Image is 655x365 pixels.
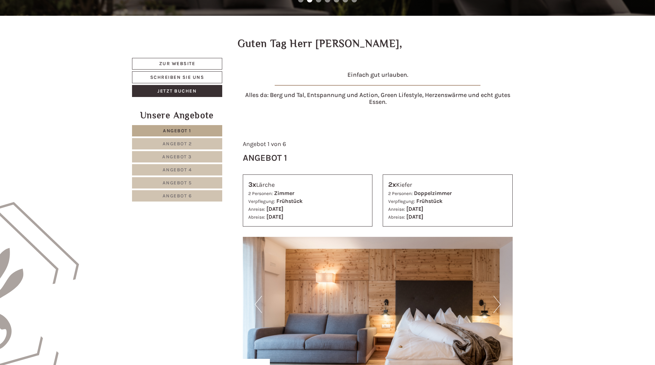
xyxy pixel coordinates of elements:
[5,19,115,39] div: Guten Tag, wie können wir Ihnen helfen?
[266,206,283,212] b: [DATE]
[248,199,275,204] small: Verpflegung:
[266,214,283,220] b: [DATE]
[276,198,302,204] b: Frühstück
[406,206,423,212] b: [DATE]
[123,5,147,17] div: [DATE]
[163,128,191,134] span: Angebot 1
[388,207,405,212] small: Anreise:
[406,214,423,220] b: [DATE]
[163,193,192,199] span: Angebot 6
[163,167,192,173] span: Angebot 4
[388,180,507,190] div: Kiefer
[274,190,294,196] b: Zimmer
[248,180,367,190] div: Lärche
[132,58,222,70] a: Zur Website
[275,85,480,86] img: image
[416,198,442,204] b: Frühstück
[243,92,513,106] h4: Alles da: Berg und Tal, Entspannung und Action, Green Lifestyle, Herzenswärme und echt gutes Essen.
[132,71,222,83] a: Schreiben Sie uns
[414,190,452,196] b: Doppelzimmer
[493,296,501,313] button: Next
[132,109,222,122] div: Unsere Angebote
[163,180,192,186] span: Angebot 5
[248,215,265,220] small: Abreise:
[163,141,192,147] span: Angebot 2
[162,154,192,160] span: Angebot 3
[388,181,396,188] b: 2x
[10,20,111,25] div: Hotel B&B Feldmessner
[255,296,262,313] button: Previous
[248,191,273,196] small: 2 Personen:
[388,191,413,196] small: 2 Personen:
[226,181,270,193] button: Senden
[243,140,286,148] span: Angebot 1 von 6
[10,33,111,38] small: 16:10
[238,38,403,49] h1: Guten Tag Herr [PERSON_NAME],
[388,199,415,204] small: Verpflegung:
[132,85,222,97] a: Jetzt buchen
[388,215,405,220] small: Abreise:
[243,151,287,164] div: Angebot 1
[248,181,256,188] b: 3x
[243,72,513,78] h4: Einfach gut urlauben.
[248,207,265,212] small: Anreise:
